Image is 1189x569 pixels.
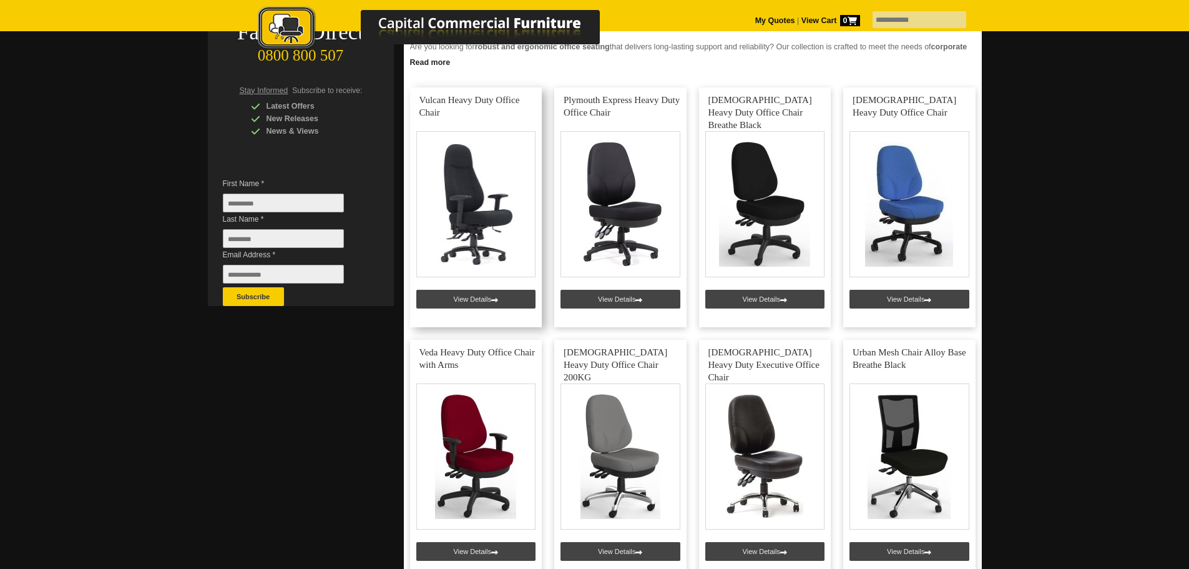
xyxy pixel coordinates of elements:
[240,86,288,95] span: Stay Informed
[251,112,369,125] div: New Releases
[410,41,976,78] p: Are you looking for that delivers long-lasting support and reliability? Our collection is crafted...
[223,249,363,261] span: Email Address *
[208,24,394,41] div: Factory Direct
[292,86,362,95] span: Subscribe to receive:
[223,177,363,190] span: First Name *
[251,125,369,137] div: News & Views
[223,229,344,248] input: Last Name *
[223,6,660,56] a: Capital Commercial Furniture Logo
[404,53,982,69] a: Click to read more
[223,6,660,52] img: Capital Commercial Furniture Logo
[223,287,284,306] button: Subscribe
[223,194,344,212] input: First Name *
[223,213,363,225] span: Last Name *
[208,41,394,64] div: 0800 800 507
[799,16,859,25] a: View Cart0
[223,265,344,284] input: Email Address *
[801,16,860,25] strong: View Cart
[840,15,860,26] span: 0
[251,100,369,112] div: Latest Offers
[755,16,795,25] a: My Quotes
